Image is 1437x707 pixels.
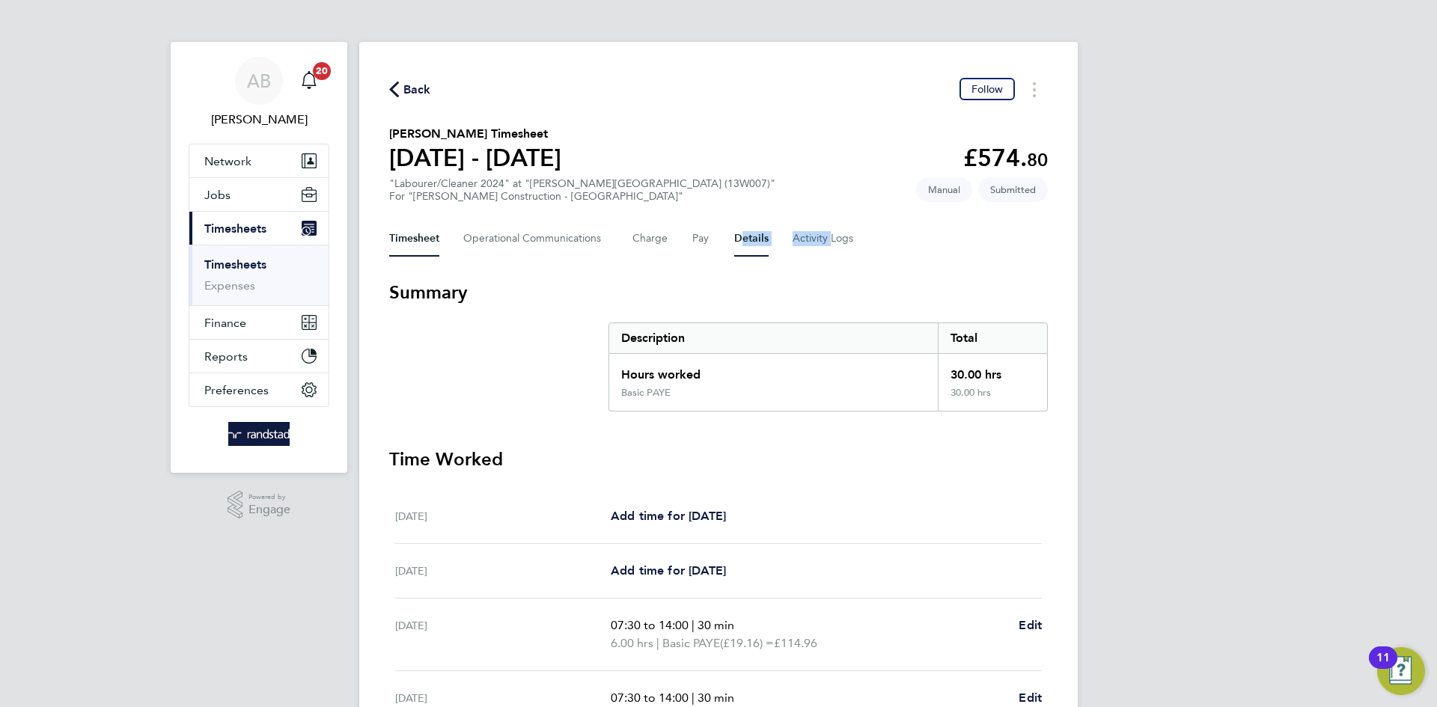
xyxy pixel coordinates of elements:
[389,125,561,143] h2: [PERSON_NAME] Timesheet
[692,618,695,632] span: |
[1019,689,1042,707] a: Edit
[171,42,347,473] nav: Main navigation
[395,562,611,580] div: [DATE]
[1019,616,1042,634] a: Edit
[621,387,671,399] div: Basic PAYE
[395,616,611,652] div: [DATE]
[720,636,774,650] span: (£19.16) =
[734,221,769,257] button: Details
[389,80,431,99] button: Back
[1377,647,1425,695] button: Open Resource Center, 11 new notifications
[228,491,291,519] a: Powered byEngage
[698,618,734,632] span: 30 min
[662,634,720,652] span: Basic PAYE
[1376,658,1390,677] div: 11
[389,190,775,203] div: For "[PERSON_NAME] Construction - [GEOGRAPHIC_DATA]"
[189,57,329,129] a: AB[PERSON_NAME]
[189,245,329,305] div: Timesheets
[611,636,653,650] span: 6.00 hrs
[611,562,726,580] a: Add time for [DATE]
[692,221,710,257] button: Pay
[938,354,1047,387] div: 30.00 hrs
[313,62,331,80] span: 20
[189,111,329,129] span: Alex Burke
[963,144,1048,172] app-decimal: £574.
[632,221,668,257] button: Charge
[774,636,817,650] span: £114.96
[463,221,608,257] button: Operational Communications
[938,323,1047,353] div: Total
[189,212,329,245] button: Timesheets
[204,278,255,293] a: Expenses
[228,422,290,446] img: randstad-logo-retina.png
[1021,78,1048,101] button: Timesheets Menu
[611,509,726,523] span: Add time for [DATE]
[608,322,1048,411] div: Summary
[204,154,251,168] span: Network
[978,177,1048,202] span: This timesheet is Submitted.
[403,81,431,99] span: Back
[692,691,695,705] span: |
[611,691,689,705] span: 07:30 to 14:00
[971,82,1003,96] span: Follow
[1027,149,1048,171] span: 80
[189,306,329,339] button: Finance
[611,507,726,525] a: Add time for [DATE]
[189,144,329,177] button: Network
[247,71,271,91] span: AB
[189,178,329,211] button: Jobs
[959,78,1015,100] button: Follow
[204,188,231,202] span: Jobs
[248,491,290,504] span: Powered by
[1019,691,1042,705] span: Edit
[656,636,659,650] span: |
[389,281,1048,304] h3: Summary
[395,507,611,525] div: [DATE]
[204,257,266,272] a: Timesheets
[389,221,439,257] button: Timesheet
[389,447,1048,471] h3: Time Worked
[389,143,561,173] h1: [DATE] - [DATE]
[248,504,290,516] span: Engage
[294,57,324,105] a: 20
[204,349,248,364] span: Reports
[793,221,855,257] button: Activity Logs
[698,691,734,705] span: 30 min
[609,323,938,353] div: Description
[611,563,726,578] span: Add time for [DATE]
[189,340,329,373] button: Reports
[204,221,266,236] span: Timesheets
[916,177,972,202] span: This timesheet was manually created.
[204,383,269,397] span: Preferences
[611,618,689,632] span: 07:30 to 14:00
[204,316,246,330] span: Finance
[189,373,329,406] button: Preferences
[389,177,775,203] div: "Labourer/Cleaner 2024" at "[PERSON_NAME][GEOGRAPHIC_DATA] (13W007)"
[609,354,938,387] div: Hours worked
[189,422,329,446] a: Go to home page
[1019,618,1042,632] span: Edit
[938,387,1047,411] div: 30.00 hrs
